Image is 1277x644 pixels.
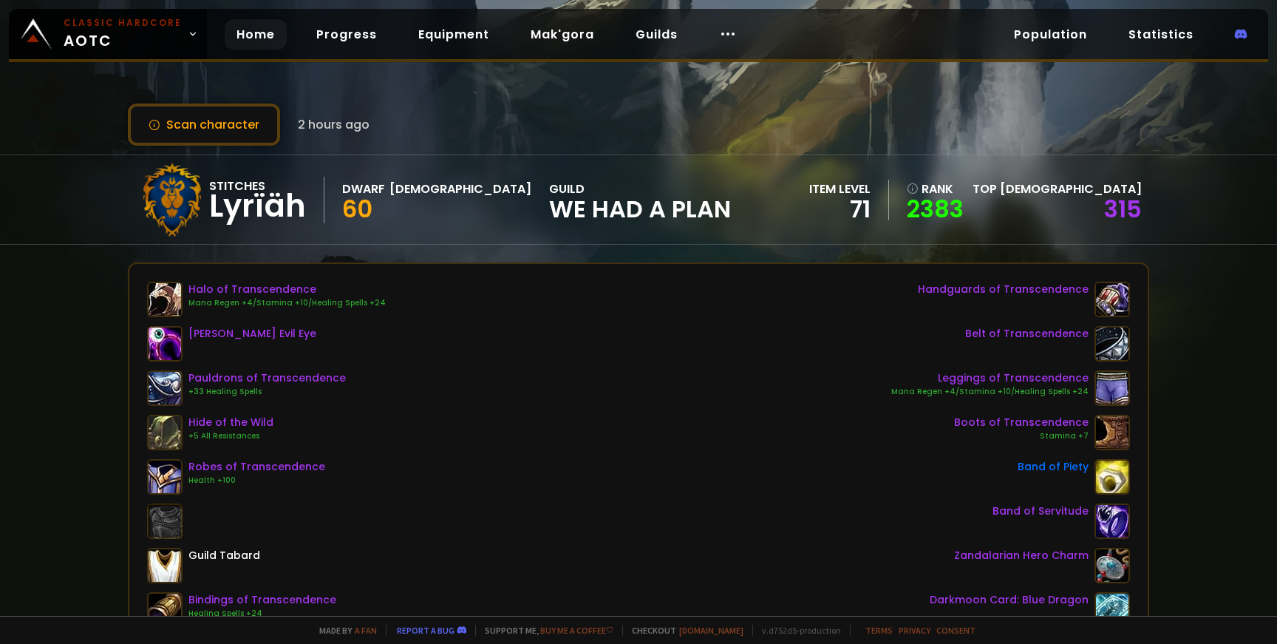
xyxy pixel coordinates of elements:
div: Handguards of Transcendence [918,282,1089,297]
div: Darkmoon Card: Blue Dragon [930,592,1089,608]
div: Hide of the Wild [188,415,273,430]
img: item-16924 [147,370,183,406]
img: item-16923 [147,459,183,495]
div: Belt of Transcendence [965,326,1089,342]
div: [DEMOGRAPHIC_DATA] [389,180,531,198]
a: Consent [936,625,975,636]
a: Terms [865,625,893,636]
span: Made by [310,625,377,636]
div: Guild Tabard [188,548,260,563]
div: Robes of Transcendence [188,459,325,475]
div: Band of Piety [1018,459,1089,475]
span: 2 hours ago [298,115,370,134]
div: Bindings of Transcendence [188,592,336,608]
img: item-18510 [147,415,183,450]
img: item-16920 [1094,282,1130,317]
img: item-16921 [147,282,183,317]
span: [DEMOGRAPHIC_DATA] [1000,180,1142,197]
button: Scan character [128,104,280,146]
div: Stamina +7 [954,430,1089,442]
span: AOTC [64,16,182,52]
small: Classic Hardcore [64,16,182,30]
div: Mana Regen +4/Stamina +10/Healing Spells +24 [188,297,386,309]
div: Lyrïäh [209,195,306,217]
div: Band of Servitude [992,504,1089,519]
a: Classic HardcoreAOTC [9,9,207,59]
a: Statistics [1117,19,1205,50]
a: Mak'gora [519,19,606,50]
div: item level [809,180,871,198]
span: Support me, [475,625,613,636]
a: Progress [304,19,389,50]
img: item-16919 [1094,415,1130,450]
a: Home [225,19,287,50]
img: item-19950 [1094,548,1130,583]
a: 2383 [907,198,964,220]
a: Population [1002,19,1099,50]
div: Zandalarian Hero Charm [954,548,1089,563]
img: item-16922 [1094,370,1130,406]
a: Privacy [899,625,930,636]
img: item-16925 [1094,326,1130,362]
span: v. d752d5 - production [752,625,841,636]
span: 60 [342,192,372,226]
a: [DOMAIN_NAME] [679,625,743,636]
div: guild [549,180,731,220]
div: [PERSON_NAME] Evil Eye [188,326,316,342]
div: Stitches [209,177,306,195]
img: item-22681 [1094,459,1130,495]
a: Equipment [406,19,501,50]
a: 315 [1104,192,1142,226]
div: Healing Spells +24 [188,608,336,620]
img: item-16926 [147,592,183,628]
a: Report a bug [397,625,454,636]
div: Mana Regen +4/Stamina +10/Healing Spells +24 [891,386,1089,398]
div: Dwarf [342,180,385,198]
div: Pauldrons of Transcendence [188,370,346,386]
img: item-19288 [1094,592,1130,628]
a: Buy me a coffee [540,625,613,636]
div: Health +100 [188,475,325,487]
div: 71 [809,198,871,220]
div: +33 Healing Spells [188,386,346,398]
div: Leggings of Transcendence [891,370,1089,386]
div: Boots of Transcendence [954,415,1089,430]
div: +5 All Resistances [188,430,273,442]
img: item-22721 [1094,504,1130,539]
img: item-5976 [147,548,183,583]
span: We Had a Plan [549,198,731,220]
a: Guilds [624,19,689,50]
img: item-19885 [147,326,183,362]
a: a fan [355,625,377,636]
div: Top [973,180,1142,198]
div: rank [907,180,964,198]
div: Halo of Transcendence [188,282,386,297]
span: Checkout [622,625,743,636]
